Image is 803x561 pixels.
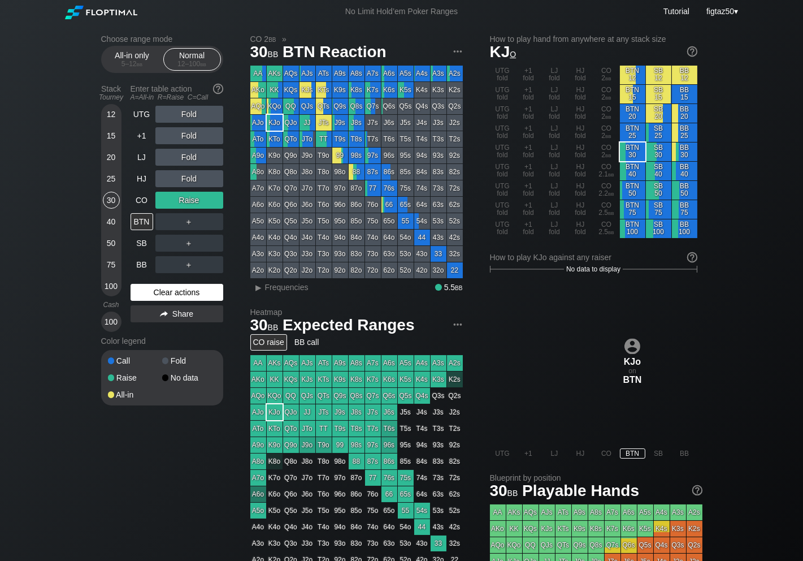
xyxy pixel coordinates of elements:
[332,115,348,131] div: J9s
[108,60,156,68] div: 5 – 12
[431,148,446,163] div: 93s
[283,246,299,262] div: Q3o
[155,106,223,123] div: Fold
[316,180,332,196] div: T7o
[620,66,645,84] div: BTN 12
[332,197,348,213] div: 96o
[316,98,332,114] div: QTs
[349,230,364,245] div: 84o
[605,74,611,82] span: bb
[381,246,397,262] div: 63o
[268,34,276,44] span: bb
[250,213,266,229] div: A5o
[646,200,671,219] div: SB 75
[398,180,414,196] div: 75s
[672,181,697,200] div: BB 50
[608,189,614,197] span: bb
[398,82,414,98] div: K5s
[646,123,671,142] div: SB 25
[594,219,619,238] div: CO 2.5
[414,180,430,196] div: 74s
[447,213,463,229] div: 52s
[250,98,266,114] div: AQo
[316,197,332,213] div: T6o
[447,148,463,163] div: 92s
[414,66,430,81] div: A4s
[106,49,158,70] div: All-in only
[605,151,611,159] span: bb
[267,131,283,147] div: KTo
[162,374,216,382] div: No data
[283,148,299,163] div: Q9o
[332,66,348,81] div: A9s
[283,66,299,81] div: AQs
[447,180,463,196] div: 72s
[672,123,697,142] div: BB 25
[267,115,283,131] div: KJo
[365,115,381,131] div: J7s
[398,66,414,81] div: A5s
[300,180,315,196] div: J7o
[155,170,223,187] div: Fold
[332,180,348,196] div: 97o
[283,164,299,180] div: Q8o
[672,162,697,180] div: BB 40
[447,197,463,213] div: 62s
[398,164,414,180] div: 85s
[300,213,315,229] div: J5o
[686,251,698,264] img: help.32db89a4.svg
[267,230,283,245] div: K4o
[620,85,645,103] div: BTN 15
[103,192,120,209] div: 30
[103,213,120,230] div: 40
[131,93,223,101] div: A=All-in R=Raise C=Call
[608,170,614,178] span: bb
[267,213,283,229] div: K5o
[414,246,430,262] div: 43o
[431,131,446,147] div: T3s
[381,164,397,180] div: 86s
[447,164,463,180] div: 82s
[490,66,515,84] div: UTG fold
[646,104,671,123] div: SB 20
[365,98,381,114] div: Q7s
[516,162,541,180] div: +1 fold
[447,98,463,114] div: Q2s
[365,148,381,163] div: 97s
[381,115,397,131] div: J6s
[646,219,671,238] div: SB 100
[414,197,430,213] div: 64s
[349,82,364,98] div: K8s
[620,123,645,142] div: BTN 25
[381,148,397,163] div: 96s
[103,149,120,166] div: 20
[542,219,567,238] div: LJ fold
[414,164,430,180] div: 84s
[620,200,645,219] div: BTN 75
[103,313,120,330] div: 100
[283,82,299,98] div: KQs
[542,181,567,200] div: LJ fold
[414,98,430,114] div: Q4s
[300,246,315,262] div: J3o
[276,34,293,44] span: »
[568,123,593,142] div: HJ fold
[316,115,332,131] div: JTs
[281,44,388,62] span: BTN Reaction
[646,181,671,200] div: SB 50
[398,131,414,147] div: T5s
[490,104,515,123] div: UTG fold
[131,127,153,144] div: +1
[365,246,381,262] div: 73o
[131,235,153,252] div: SB
[108,357,162,365] div: Call
[268,47,279,59] span: bb
[381,98,397,114] div: Q6s
[160,311,168,317] img: share.864f2f62.svg
[349,66,364,81] div: A8s
[349,197,364,213] div: 86o
[594,123,619,142] div: CO 2
[490,200,515,219] div: UTG fold
[300,115,315,131] div: JJ
[103,127,120,144] div: 15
